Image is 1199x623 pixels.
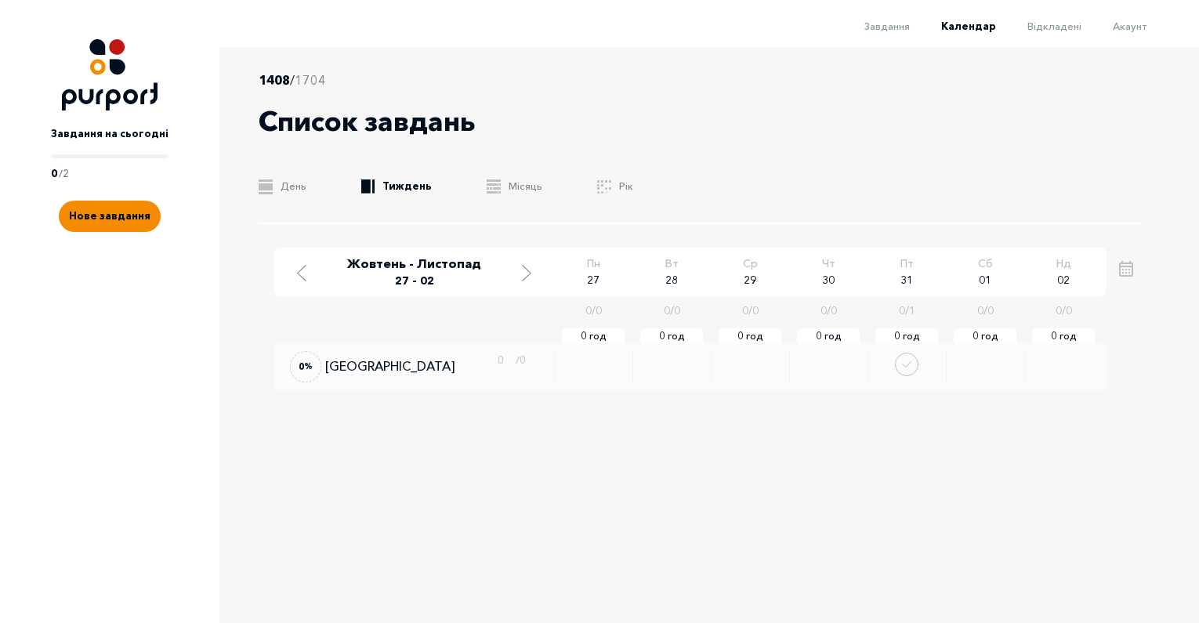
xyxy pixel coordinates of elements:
[670,303,674,317] span: /
[864,20,910,32] span: Завдання
[1057,272,1070,288] span: 02
[665,272,678,288] span: 28
[59,201,161,232] button: Create new task
[259,179,306,194] a: День
[596,303,602,317] span: 0
[979,272,991,288] span: 01
[51,126,168,142] p: Завдання на сьогодні
[875,328,938,344] span: 0 год
[827,303,831,317] span: /
[587,255,600,272] span: Пн
[1113,20,1146,32] span: Акаунт
[1027,20,1081,32] span: Відкладені
[820,303,827,317] span: 0
[674,303,680,317] span: 0
[1062,303,1066,317] span: /
[290,260,313,284] button: Move to previous week
[299,360,313,382] span: 0 %
[487,179,542,194] a: Місяць
[665,255,679,272] span: Вт
[640,328,703,344] span: 0 год
[987,303,994,317] span: 0
[909,303,915,317] span: 1
[1056,255,1071,272] span: Нд
[51,166,57,182] p: 0
[1114,255,1138,279] button: Open calendar
[562,328,625,344] span: 0 год
[977,303,983,317] span: 0
[831,303,837,317] span: 0
[69,209,150,222] span: Нове завдання
[515,260,538,284] button: Move to next week
[941,20,996,32] span: Календар
[664,303,670,317] span: 0
[592,303,596,317] span: /
[325,359,455,374] a: [GEOGRAPHIC_DATA]
[744,272,756,288] span: 29
[516,353,526,368] p: / 0
[822,255,835,272] span: Чт
[59,166,63,182] p: /
[1066,303,1072,317] span: 0
[899,303,905,317] span: 0
[822,272,835,288] span: 30
[900,272,913,288] span: 31
[62,39,158,110] img: Logo icon
[833,20,910,32] a: Завдання
[978,255,993,272] span: Сб
[895,353,918,376] button: Done task
[259,72,290,88] span: 1408
[63,166,69,182] p: 2
[1056,303,1062,317] span: 0
[587,272,599,288] span: 27
[954,328,1016,344] span: 0 год
[347,254,481,273] p: Жовтень - Листопад
[295,72,326,88] span: 1704
[290,72,295,88] span: /
[597,179,633,194] a: Рік
[1032,328,1095,344] span: 0 год
[743,255,758,272] span: Ср
[742,303,748,317] span: 0
[905,303,909,317] span: /
[498,353,504,368] p: 0
[259,101,476,143] p: Список завдань
[59,181,161,232] a: Create new task
[797,328,860,344] span: 0 год
[996,20,1081,32] a: Відкладені
[752,303,759,317] span: 0
[1081,20,1146,32] a: Акаунт
[910,20,996,32] a: Календар
[983,303,987,317] span: /
[585,303,592,317] span: 0
[900,255,914,272] span: Пт
[395,273,434,289] span: 27 - 02
[719,328,781,344] span: 0 год
[51,110,168,181] a: Завдання на сьогодні0/2
[361,179,432,194] a: Тиждень
[748,303,752,317] span: /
